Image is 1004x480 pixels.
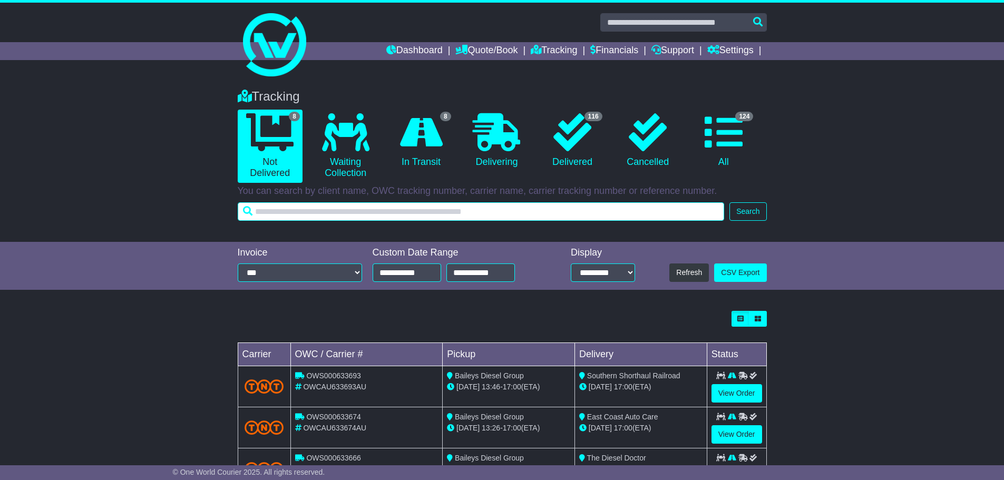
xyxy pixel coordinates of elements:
td: OWC / Carrier # [290,343,443,366]
div: - (ETA) [447,464,570,475]
span: 124 [735,112,753,121]
span: OWS000633693 [306,371,361,380]
a: 8 Not Delivered [238,110,303,183]
a: CSV Export [714,263,766,282]
span: Baileys Diesel Group [455,413,524,421]
span: 17:00 [503,383,521,391]
span: 13:26 [482,424,500,432]
button: Search [729,202,766,221]
img: TNT_Domestic.png [245,420,284,435]
span: OWCAU633674AU [303,424,366,432]
td: Carrier [238,343,290,366]
span: 8 [440,112,451,121]
span: [DATE] [456,424,480,432]
td: Pickup [443,343,575,366]
div: Custom Date Range [373,247,542,259]
span: 17:00 [614,383,632,391]
a: Settings [707,42,754,60]
span: [DATE] [589,383,612,391]
td: Delivery [574,343,707,366]
span: [DATE] [456,383,480,391]
a: Waiting Collection [313,110,378,183]
span: Baileys Diesel Group [455,371,524,380]
span: Southern Shorthaul Railroad [587,371,680,380]
button: Refresh [669,263,709,282]
div: Display [571,247,635,259]
a: Support [651,42,694,60]
span: The Diesel Doctor [GEOGRAPHIC_DATA] [579,454,656,473]
img: TNT_Domestic.png [245,379,284,394]
span: 17:00 [614,424,632,432]
span: OWS000633666 [306,454,361,462]
a: 116 Delivered [540,110,605,172]
span: 8 [289,112,300,121]
a: View Order [711,384,762,403]
img: TNT_Domestic.png [245,462,284,476]
span: OWCAU633693AU [303,383,366,391]
div: (ETA) [579,423,703,434]
span: OWS000633674 [306,413,361,421]
a: 124 All [691,110,756,172]
div: - (ETA) [447,381,570,393]
a: Quote/Book [455,42,518,60]
a: Dashboard [386,42,443,60]
a: View Order [711,425,762,444]
div: - (ETA) [447,423,570,434]
span: 17:00 [503,424,521,432]
span: 13:46 [482,383,500,391]
span: East Coast Auto Care [587,413,658,421]
div: Tracking [232,89,772,104]
a: Cancelled [616,110,680,172]
a: 8 In Transit [388,110,453,172]
a: Delivering [464,110,529,172]
span: 116 [584,112,602,121]
p: You can search by client name, OWC tracking number, carrier name, carrier tracking number or refe... [238,185,767,197]
span: © One World Courier 2025. All rights reserved. [173,468,325,476]
div: Invoice [238,247,362,259]
span: Baileys Diesel Group [455,454,524,462]
a: Tracking [531,42,577,60]
div: (ETA) [579,381,703,393]
span: [DATE] [589,424,612,432]
td: Status [707,343,766,366]
a: Financials [590,42,638,60]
